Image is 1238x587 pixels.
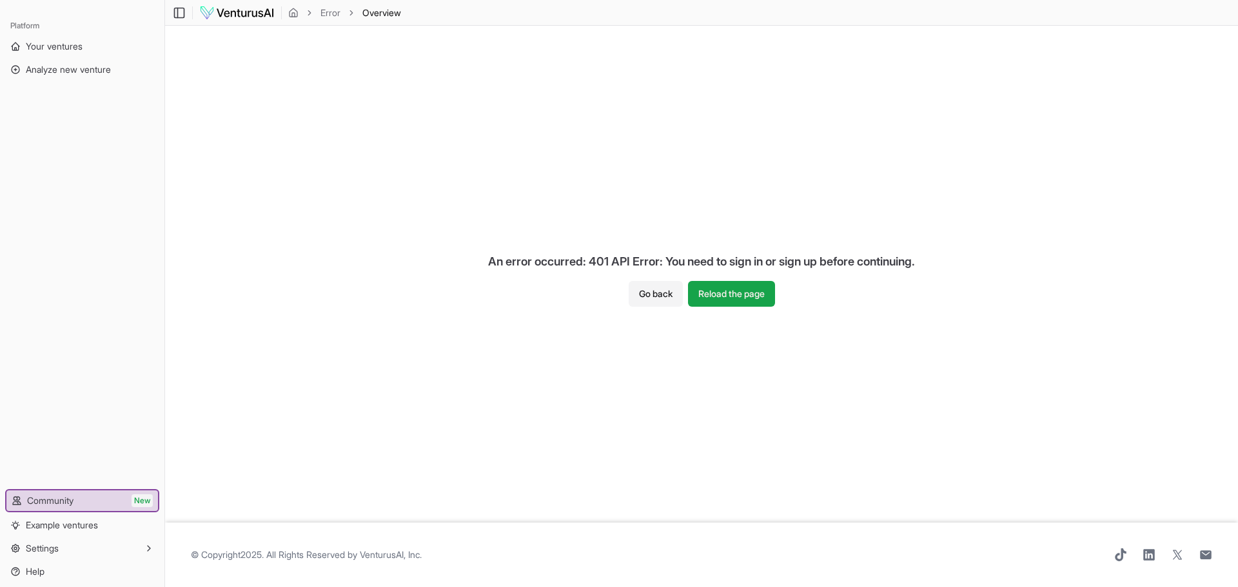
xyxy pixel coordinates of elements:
a: Analyze new venture [5,59,159,80]
a: Example ventures [5,515,159,535]
span: Overview [362,6,401,19]
button: Go back [629,281,683,307]
span: Analyze new venture [26,63,111,76]
a: VenturusAI, Inc [360,549,420,560]
span: Settings [26,542,59,555]
span: Community [27,494,74,507]
span: Help [26,565,44,578]
span: New [132,494,153,507]
a: Help [5,561,159,582]
div: Platform [5,15,159,36]
div: An error occurred: 401 API Error: You need to sign in or sign up before continuing. [478,242,925,281]
button: Settings [5,538,159,559]
a: Error [320,6,340,19]
span: © Copyright 2025 . All Rights Reserved by . [191,548,422,561]
a: Your ventures [5,36,159,57]
span: Your ventures [26,40,83,53]
a: CommunityNew [6,490,158,511]
span: Example ventures [26,519,98,532]
button: Reload the page [688,281,775,307]
img: logo [199,5,275,21]
nav: breadcrumb [288,6,401,19]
